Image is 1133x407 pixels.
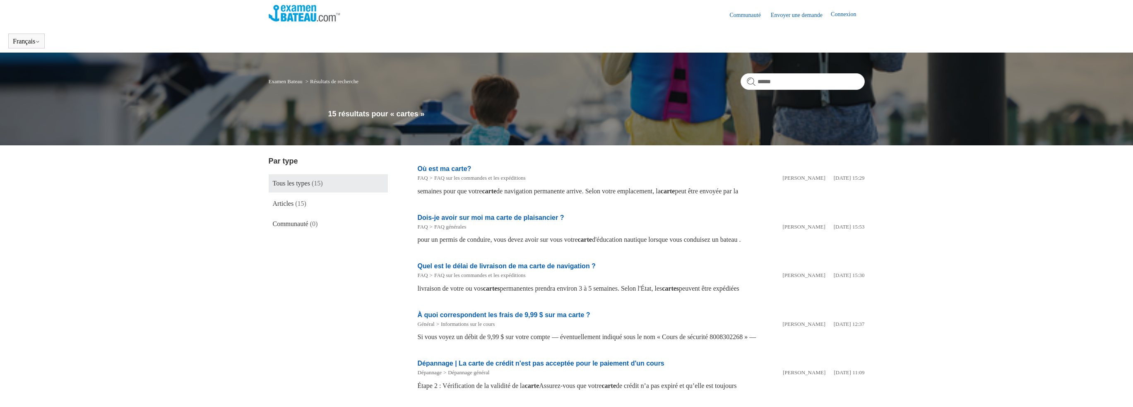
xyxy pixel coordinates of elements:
[418,174,428,182] li: FAQ
[448,369,489,376] a: Dépannage général
[434,224,466,230] a: FAQ générales
[428,174,526,182] li: FAQ sur les commandes et les expéditions
[578,236,592,243] em: carte
[273,200,294,207] span: Articles
[831,10,864,20] a: Connexion
[418,311,590,318] a: À quoi correspondent les frais de 9,99 $ sur ma carte ?
[418,272,428,278] a: FAQ
[269,215,388,233] a: Communauté (0)
[662,285,679,292] em: cartes
[269,156,388,167] h3: Par type
[273,220,308,227] span: Communauté
[418,360,664,367] a: Dépannage | La carte de crédit n'est pas acceptée pour le paiement d'un cours
[442,368,489,377] li: Dépannage général
[729,11,769,19] a: Communauté
[435,320,495,328] li: Informations sur le cours
[782,174,825,182] li: [PERSON_NAME]
[834,321,865,327] time: 07/05/2025 12:37
[328,108,865,120] h1: 15 résultats pour « cartes »
[434,272,526,278] a: FAQ sur les commandes et les expéditions
[483,285,500,292] em: cartes
[418,165,471,172] a: Où est ma carte?
[661,188,675,195] em: carte
[295,200,306,207] span: (15)
[601,382,616,389] em: carte
[273,180,310,187] span: Tous les types
[782,271,825,279] li: [PERSON_NAME]
[418,186,865,196] div: semaines pour que votre de navigation permanente arrive. Selon votre emplacement, la peut être en...
[418,214,564,221] a: Dois-je avoir sur moi ma carte de plaisancier ?
[418,368,442,377] li: Dépannage
[418,332,865,342] div: Si vous voyez un débit de 9,99 $ sur votre compte — éventuellement indiqué sous le nom « Cours de...
[269,5,340,22] img: Page d’accueil du Centre d’aide Examen Bateau
[269,78,303,84] a: Examen Bateau
[834,272,865,278] time: 07/05/2025 15:30
[418,223,428,231] li: FAQ
[482,188,496,195] em: carte
[13,38,40,45] button: Français
[418,175,428,181] a: FAQ
[418,284,865,294] div: livraison de votre ou vos permanentes prendra environ 3 à 5 semaines. Selon l'État, les peuvent ê...
[1080,379,1127,401] div: Chat Support
[304,78,358,84] li: Résultats de recherche
[418,263,596,270] a: Quel est le délai de livraison de ma carte de navigation ?
[418,369,442,376] a: Dépannage
[834,369,864,376] time: 08/05/2025 11:09
[834,224,865,230] time: 07/05/2025 15:53
[771,11,831,19] a: Envoyer une demande
[418,271,428,279] li: FAQ
[418,381,865,391] div: Étape 2 : Vérification de la validité de la Assurez-vous que votre de crédit n’a pas expiré et qu...
[741,73,865,90] input: Rechercher
[428,223,467,231] li: FAQ générales
[269,78,304,84] li: Examen Bateau
[310,220,318,227] span: (0)
[834,175,865,181] time: 07/05/2025 15:29
[269,174,388,193] a: Tous les types (15)
[428,271,526,279] li: FAQ sur les commandes et les expéditions
[525,382,539,389] em: carte
[418,320,435,328] li: Général
[782,223,825,231] li: [PERSON_NAME]
[434,175,526,181] a: FAQ sur les commandes et les expéditions
[441,321,495,327] a: Informations sur le cours
[418,224,428,230] a: FAQ
[418,321,435,327] a: Général
[312,180,323,187] span: (15)
[269,195,388,213] a: Articles (15)
[783,368,825,377] li: [PERSON_NAME]
[418,235,865,245] div: pour un permis de conduire, vous devez avoir sur vous votre d'éducation nautique lorsque vous con...
[782,320,825,328] li: [PERSON_NAME]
